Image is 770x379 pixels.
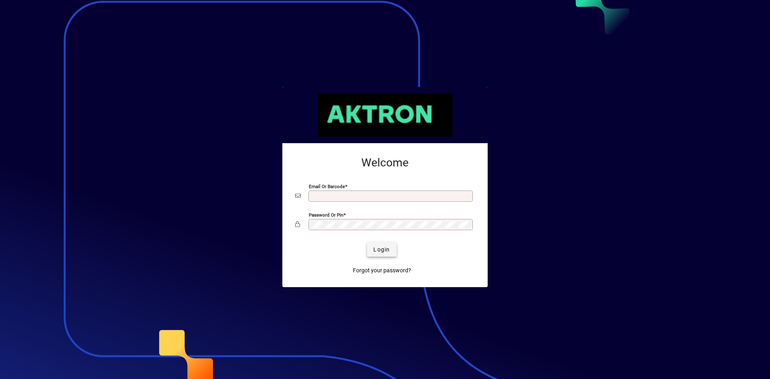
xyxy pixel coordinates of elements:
h2: Welcome [295,156,475,170]
mat-label: Email or Barcode [309,184,345,189]
span: Login [373,245,390,254]
a: Forgot your password? [350,263,414,278]
button: Login [367,242,396,257]
span: Forgot your password? [353,266,411,275]
mat-label: Password or Pin [309,212,343,218]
